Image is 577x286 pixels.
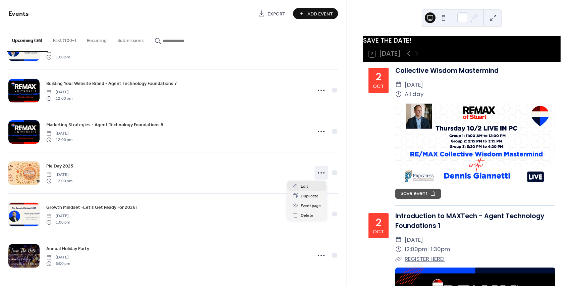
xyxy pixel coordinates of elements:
a: Pie Day 2025 [46,162,73,170]
div: ​ [395,80,402,90]
span: [DATE] [46,131,72,137]
span: 12:00 pm [46,178,72,184]
span: 1:30pm [431,244,450,254]
div: 2 [376,218,382,228]
span: 12:00 pm [46,137,72,143]
div: ​ [395,244,402,254]
button: Upcoming (36) [7,27,48,52]
span: Add Event [307,10,333,17]
div: ​ [395,254,402,264]
a: Introduction to MAXTech - Agent Technology Foundations 1 [395,211,544,230]
span: All day [405,89,423,99]
span: [DATE] [46,89,72,95]
span: [DATE] [46,254,70,260]
span: Edit [301,183,308,190]
span: 1:00 pm [46,54,70,60]
button: Recurring [81,27,112,51]
div: ​ [395,235,402,245]
div: SAVE THE DATE! [363,36,561,46]
a: Growth Mindset -Let's Get Ready For 2026! [46,203,137,211]
button: Add Event [293,8,338,19]
span: 12:00 pm [46,95,72,101]
a: Marketing Strategies - Agent Technology Foundations 8 [46,121,163,129]
div: Oct [373,84,384,89]
span: [DATE] [46,213,70,219]
a: REGISTER HERE! [405,255,445,263]
a: Export [253,8,290,19]
span: [DATE] [405,80,423,90]
button: Save event [395,189,441,199]
span: Export [268,10,285,17]
span: [DATE] [46,172,72,178]
div: 2 [376,72,382,82]
span: Delete [301,212,313,219]
a: Annual Holiday Party [46,245,89,252]
button: Submissions [112,27,149,51]
button: Past (100+) [48,27,81,51]
a: Building Your Website Brand - Agent Technology Foundations 7 [46,80,177,87]
span: Events [8,7,29,20]
span: 12:00pm [405,244,427,254]
span: Event page [301,202,321,209]
span: Pie Day 2025 [46,163,73,170]
div: Oct [373,229,384,234]
span: [DATE] [405,235,423,245]
span: Duplicate [301,193,319,200]
div: ​ [395,89,402,99]
span: 6:00 pm [46,260,70,267]
span: Growth Mindset -Let's Get Ready For 2026! [46,204,137,211]
span: - [427,244,431,254]
span: 1:00 pm [46,219,70,225]
div: Collective Wisdom Mastermind [395,66,555,76]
